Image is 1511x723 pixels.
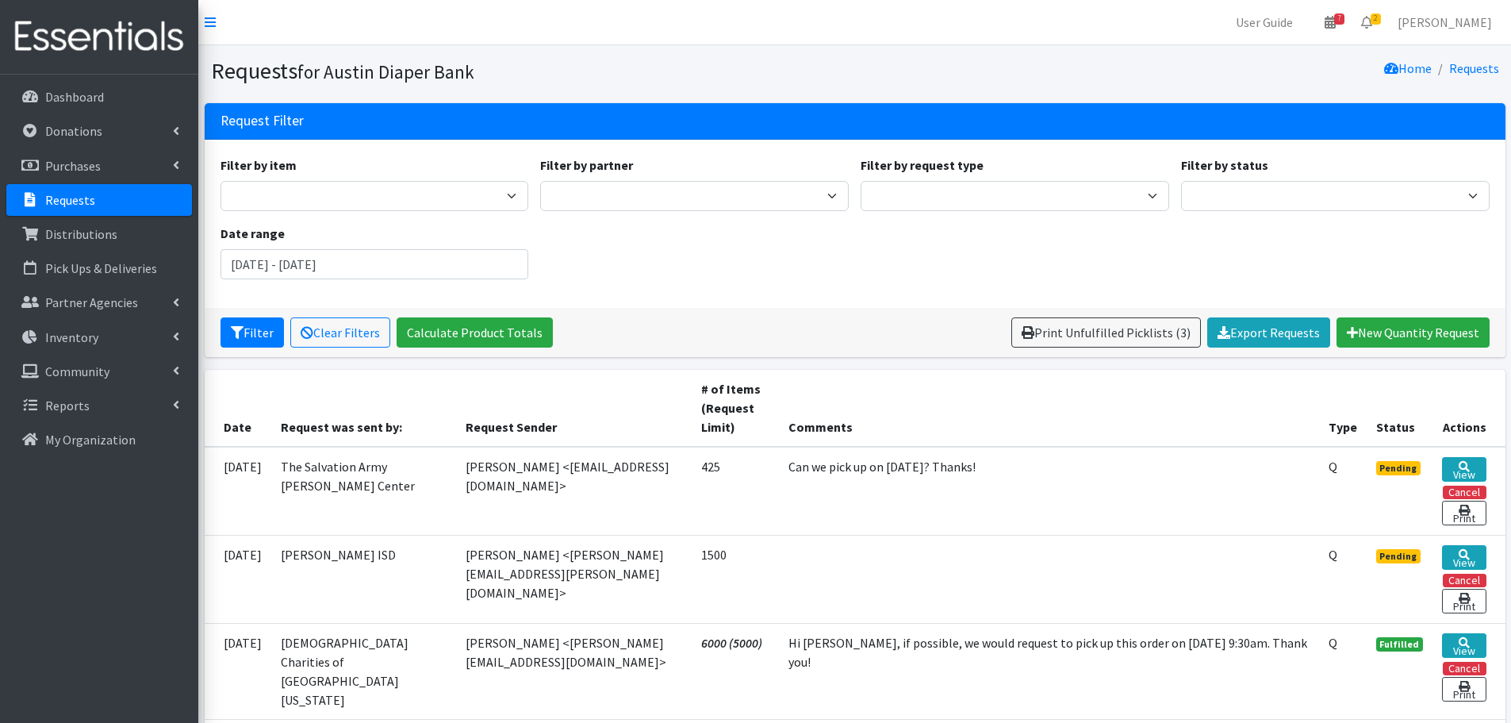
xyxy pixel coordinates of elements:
a: Home [1384,60,1432,76]
label: Filter by status [1181,156,1268,175]
button: Cancel [1443,662,1486,675]
button: Cancel [1443,574,1486,587]
a: Reports [6,390,192,421]
a: Partner Agencies [6,287,192,318]
p: Pick Ups & Deliveries [45,260,157,276]
td: 6000 (5000) [692,623,779,719]
td: [PERSON_NAME] ISD [271,535,456,623]
a: Community [6,356,192,387]
a: 2 [1348,6,1385,38]
button: Cancel [1443,486,1486,499]
img: HumanEssentials [6,10,192,63]
a: Clear Filters [290,317,390,348]
a: My Organization [6,424,192,456]
th: Request Sender [456,370,692,447]
a: Export Requests [1207,317,1330,348]
small: for Austin Diaper Bank [297,60,474,83]
td: [DATE] [205,535,271,623]
th: Comments [779,370,1319,447]
a: View [1442,633,1486,658]
span: 7 [1334,13,1344,25]
td: Can we pick up on [DATE]? Thanks! [779,447,1319,536]
p: Requests [45,192,95,208]
span: 2 [1371,13,1381,25]
td: 425 [692,447,779,536]
p: Partner Agencies [45,294,138,310]
label: Filter by item [221,156,297,175]
th: Request was sent by: [271,370,456,447]
td: [DATE] [205,447,271,536]
label: Filter by request type [861,156,984,175]
p: Inventory [45,329,98,345]
a: Pick Ups & Deliveries [6,252,192,284]
a: Print [1442,501,1486,525]
a: Print Unfulfilled Picklists (3) [1011,317,1201,348]
p: Purchases [45,158,101,174]
h3: Request Filter [221,113,304,129]
a: 7 [1312,6,1348,38]
a: Requests [1449,60,1499,76]
p: My Organization [45,432,136,448]
th: # of Items (Request Limit) [692,370,779,447]
span: Fulfilled [1376,637,1424,652]
abbr: Quantity [1329,459,1337,475]
label: Date range [221,224,285,243]
p: Distributions [45,226,117,242]
a: User Guide [1223,6,1306,38]
abbr: Quantity [1329,635,1337,651]
td: [PERSON_NAME] <[PERSON_NAME][EMAIL_ADDRESS][PERSON_NAME][DOMAIN_NAME]> [456,535,692,623]
span: Pending [1376,461,1421,475]
a: New Quantity Request [1337,317,1490,348]
label: Filter by partner [540,156,633,175]
a: Print [1442,677,1486,702]
td: [PERSON_NAME] <[PERSON_NAME][EMAIL_ADDRESS][DOMAIN_NAME]> [456,623,692,719]
p: Reports [45,398,90,413]
a: [PERSON_NAME] [1385,6,1505,38]
a: Inventory [6,321,192,353]
a: Calculate Product Totals [397,317,553,348]
abbr: Quantity [1329,547,1337,563]
td: The Salvation Army [PERSON_NAME] Center [271,447,456,536]
p: Donations [45,123,102,139]
a: Requests [6,184,192,216]
p: Community [45,363,109,379]
p: Dashboard [45,89,104,105]
td: [PERSON_NAME] <[EMAIL_ADDRESS][DOMAIN_NAME]> [456,447,692,536]
th: Date [205,370,271,447]
th: Actions [1432,370,1505,447]
button: Filter [221,317,284,348]
span: Pending [1376,549,1421,563]
td: Hi [PERSON_NAME], if possible, we would request to pick up this order on [DATE] 9:30am. Thank you! [779,623,1319,719]
td: 1500 [692,535,779,623]
a: Dashboard [6,81,192,113]
td: [DEMOGRAPHIC_DATA] Charities of [GEOGRAPHIC_DATA][US_STATE] [271,623,456,719]
input: January 1, 2011 - December 31, 2011 [221,249,529,279]
a: Print [1442,589,1486,613]
th: Status [1367,370,1433,447]
a: Distributions [6,218,192,250]
a: Purchases [6,150,192,182]
a: View [1442,545,1486,570]
th: Type [1319,370,1367,447]
a: Donations [6,115,192,147]
td: [DATE] [205,623,271,719]
a: View [1442,457,1486,482]
h1: Requests [211,57,849,85]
